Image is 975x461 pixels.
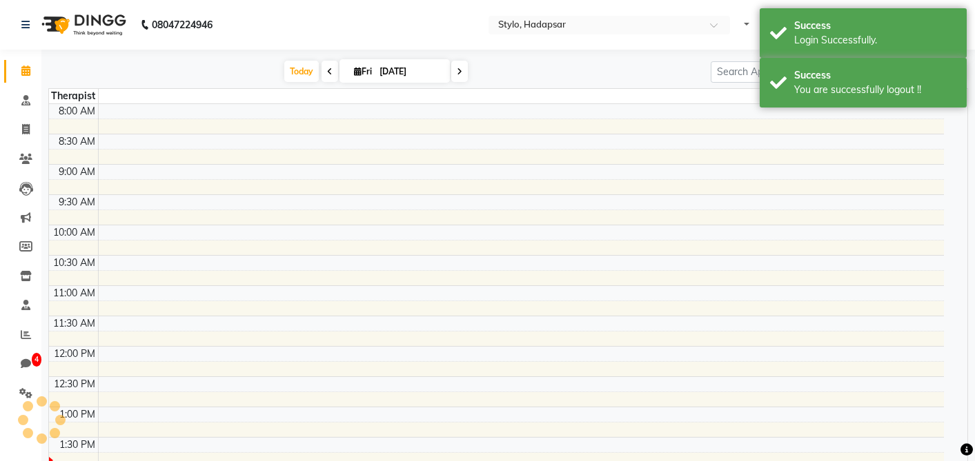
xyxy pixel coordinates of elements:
[35,6,130,44] img: logo
[794,19,956,33] div: Success
[375,61,444,82] input: 2025-10-03
[152,6,213,44] b: 08047224946
[56,165,98,179] div: 9:00 AM
[56,104,98,119] div: 8:00 AM
[50,286,98,300] div: 11:00 AM
[351,66,375,76] span: Fri
[711,61,831,83] input: Search Appointment
[284,61,319,82] span: Today
[57,438,98,452] div: 1:30 PM
[50,256,98,270] div: 10:30 AM
[32,353,41,367] span: 4
[56,195,98,209] div: 9:30 AM
[50,316,98,331] div: 11:30 AM
[57,407,98,422] div: 1:00 PM
[794,83,956,97] div: You are successfully logout !!
[49,89,98,103] div: Therapist
[51,347,98,361] div: 12:00 PM
[4,353,37,376] a: 4
[794,68,956,83] div: Success
[51,377,98,391] div: 12:30 PM
[56,134,98,149] div: 8:30 AM
[794,33,956,48] div: Login Successfully.
[50,225,98,240] div: 10:00 AM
